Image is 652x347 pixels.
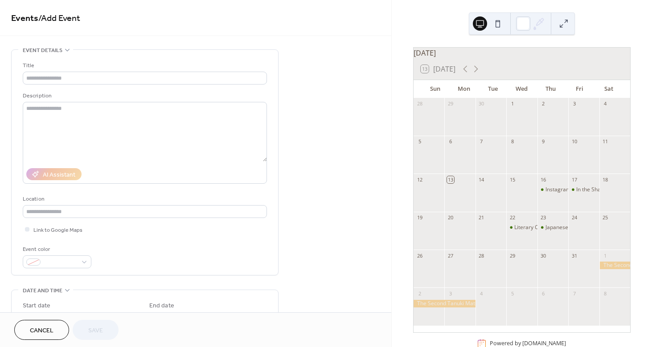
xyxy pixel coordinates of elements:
div: 9 [540,138,547,145]
div: 16 [540,176,547,183]
div: 17 [571,176,578,183]
div: Location [23,194,265,204]
div: Mon [450,80,479,98]
div: 6 [447,138,454,145]
span: Date and time [23,286,62,295]
div: Wed [507,80,536,98]
div: 2 [416,290,423,297]
div: 27 [447,252,454,259]
div: 8 [602,290,609,297]
div: 31 [571,252,578,259]
div: Thu [536,80,565,98]
div: 10 [571,138,578,145]
div: Sun [421,80,450,98]
div: Fri [565,80,594,98]
div: 26 [416,252,423,259]
div: 29 [447,101,454,107]
div: 5 [416,138,423,145]
div: 7 [571,290,578,297]
div: End date [149,301,174,311]
div: In the Shadow of Empire: Art in Occupied Japan [568,186,599,194]
div: 20 [447,214,454,221]
div: 2 [540,101,547,107]
div: 30 [478,101,485,107]
div: Literary Censorship and Cultural Policy in Today's China [506,224,537,231]
div: 23 [540,214,547,221]
div: Instagramming the Countryside: Social media and demographic change in rural Japan [537,186,568,194]
div: 22 [509,214,516,221]
div: 11 [602,138,609,145]
div: [DATE] [414,48,630,58]
div: 30 [540,252,547,259]
div: Sat [594,80,623,98]
div: 24 [571,214,578,221]
div: The Second Tanuki Matsuri（第二回タヌキ祭り） [599,262,630,269]
div: 14 [478,176,485,183]
a: Events [11,10,38,27]
div: The Second Tanuki Matsuri（第二回タヌキ祭り） [414,300,476,307]
div: 29 [509,252,516,259]
div: Description [23,91,265,101]
div: Title [23,61,265,70]
div: 6 [540,290,547,297]
div: 15 [509,176,516,183]
span: Cancel [30,326,53,335]
div: 28 [478,252,485,259]
div: 21 [478,214,485,221]
div: 4 [602,101,609,107]
div: 3 [447,290,454,297]
div: 8 [509,138,516,145]
div: 1 [509,101,516,107]
div: 13 [447,176,454,183]
div: Event color [23,245,90,254]
div: 4 [478,290,485,297]
div: 12 [416,176,423,183]
span: Link to Google Maps [33,226,82,235]
div: 28 [416,101,423,107]
div: 5 [509,290,516,297]
div: 1 [602,252,609,259]
div: 19 [416,214,423,221]
div: Tue [479,80,508,98]
div: 25 [602,214,609,221]
span: Event details [23,46,62,55]
button: Cancel [14,320,69,340]
div: Japanese-Chinese Cuisine: Imperialism, Nostalgia and Cultural Heritage [537,224,568,231]
div: Start date [23,301,50,311]
div: 18 [602,176,609,183]
span: / Add Event [38,10,80,27]
div: 7 [478,138,485,145]
div: 3 [571,101,578,107]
